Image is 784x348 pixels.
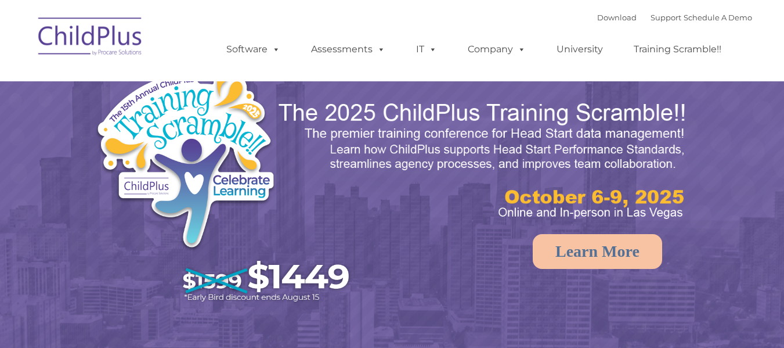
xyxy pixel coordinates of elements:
a: Training Scramble!! [622,38,733,61]
a: Company [456,38,537,61]
a: Download [597,13,637,22]
a: Learn More [533,234,662,269]
a: Schedule A Demo [684,13,752,22]
a: Software [215,38,292,61]
a: University [545,38,615,61]
font: | [597,13,752,22]
a: Support [651,13,681,22]
a: Assessments [299,38,397,61]
a: IT [404,38,449,61]
img: ChildPlus by Procare Solutions [32,9,149,67]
